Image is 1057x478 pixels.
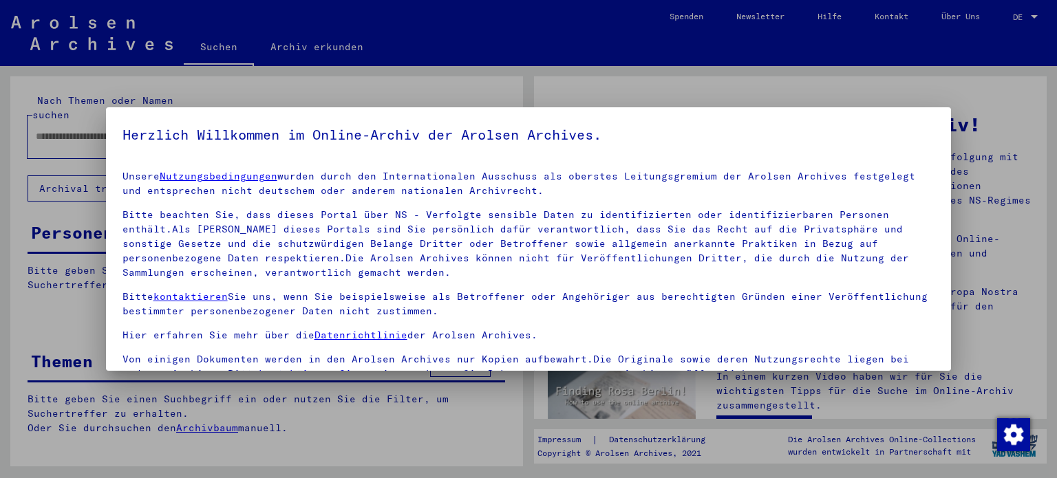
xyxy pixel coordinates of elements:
p: Bitte beachten Sie, dass dieses Portal über NS - Verfolgte sensible Daten zu identifizierten oder... [122,208,935,280]
p: Unsere wurden durch den Internationalen Ausschuss als oberstes Leitungsgremium der Arolsen Archiv... [122,169,935,198]
a: Datenrichtlinie [314,329,407,341]
p: Bitte Sie uns, wenn Sie beispielsweise als Betroffener oder Angehöriger aus berechtigten Gründen ... [122,290,935,318]
p: Von einigen Dokumenten werden in den Arolsen Archives nur Kopien aufbewahrt.Die Originale sowie d... [122,352,935,381]
a: kontaktieren Sie uns [259,367,383,380]
img: Zustimmung ändern [997,418,1030,451]
a: Nutzungsbedingungen [160,170,277,182]
a: kontaktieren [153,290,228,303]
h5: Herzlich Willkommen im Online-Archiv der Arolsen Archives. [122,124,935,146]
p: Hier erfahren Sie mehr über die der Arolsen Archives. [122,328,935,343]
